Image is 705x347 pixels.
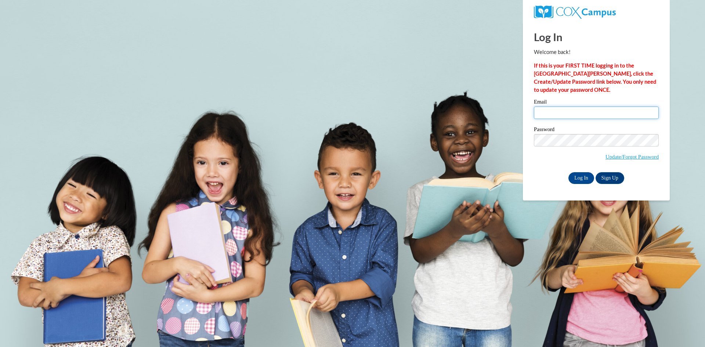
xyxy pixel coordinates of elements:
strong: If this is your FIRST TIME logging in to the [GEOGRAPHIC_DATA][PERSON_NAME], click the Create/Upd... [534,62,656,93]
label: Email [534,99,659,106]
a: Sign Up [596,172,624,184]
img: COX Campus [534,6,616,19]
label: Password [534,127,659,134]
input: Log In [568,172,594,184]
h1: Log In [534,29,659,44]
a: Update/Forgot Password [605,154,659,160]
a: COX Campus [534,8,616,15]
p: Welcome back! [534,48,659,56]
